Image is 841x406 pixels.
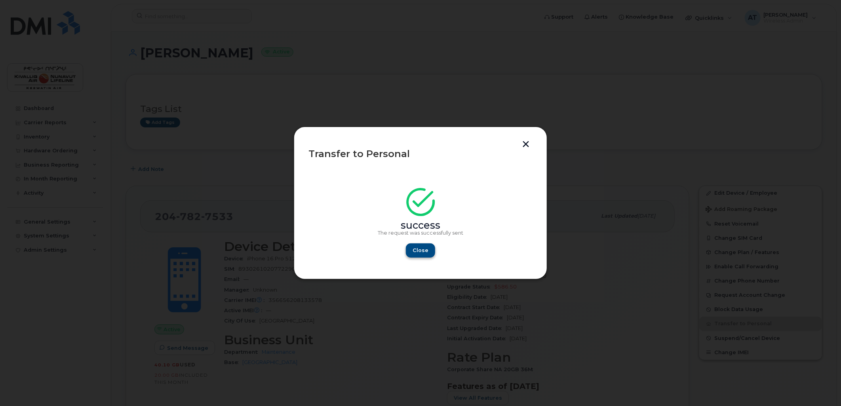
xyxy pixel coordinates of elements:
[308,149,533,159] div: Transfer to Personal
[406,243,435,258] button: Close
[807,372,835,400] iframe: Messenger Launcher
[308,230,533,236] p: The request was successfully sent
[413,247,428,254] span: Close
[308,222,533,229] div: success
